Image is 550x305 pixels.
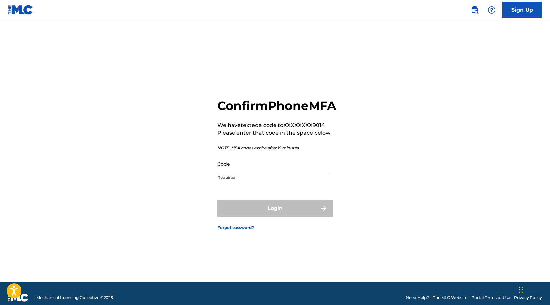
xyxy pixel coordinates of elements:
a: Public Search [468,3,481,17]
img: logo [8,294,28,302]
img: search [471,6,479,14]
p: Please enter that code in the space below [217,129,336,137]
a: Privacy Policy [514,295,542,301]
div: Help [485,3,498,17]
div: Drag [519,280,523,300]
a: The MLC Website [433,295,467,301]
a: Need Help? [406,295,429,301]
h2: Confirm Phone MFA [217,98,336,113]
a: Portal Terms of Use [471,295,510,301]
p: Required [217,175,329,180]
img: MLC Logo [8,5,33,15]
p: NOTE: MFA codes expire after 15 minutes [217,145,336,151]
span: Mechanical Licensing Collective © 2025 [36,295,113,301]
a: Forgot password? [217,225,254,230]
a: Sign Up [502,2,542,18]
iframe: Chat Widget [517,273,550,305]
p: We have texted a code to XXXXXXXX9014 [217,121,336,129]
img: help [488,6,496,14]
